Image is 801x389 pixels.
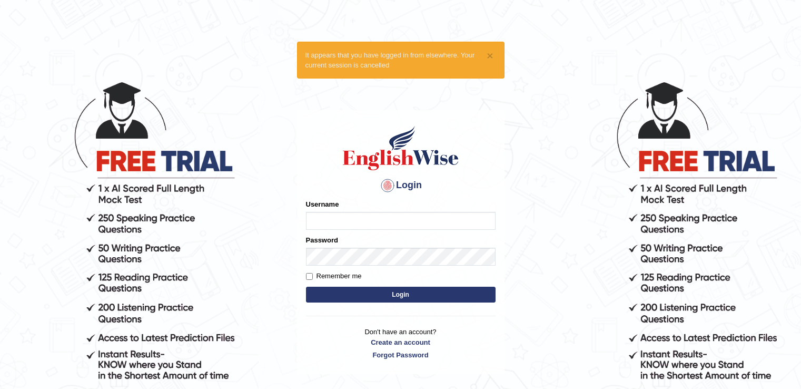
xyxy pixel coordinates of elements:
a: Create an account [306,337,496,347]
button: Login [306,287,496,303]
label: Username [306,199,339,209]
button: × [487,50,493,61]
label: Password [306,235,338,245]
h4: Login [306,177,496,194]
a: Forgot Password [306,350,496,360]
label: Remember me [306,271,362,281]
p: Don't have an account? [306,327,496,359]
input: Remember me [306,273,313,280]
div: It appears that you have logged in from elsewhere. Your current session is cancelled [297,42,505,79]
img: Logo of English Wise sign in for intelligent practice with AI [341,124,461,172]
